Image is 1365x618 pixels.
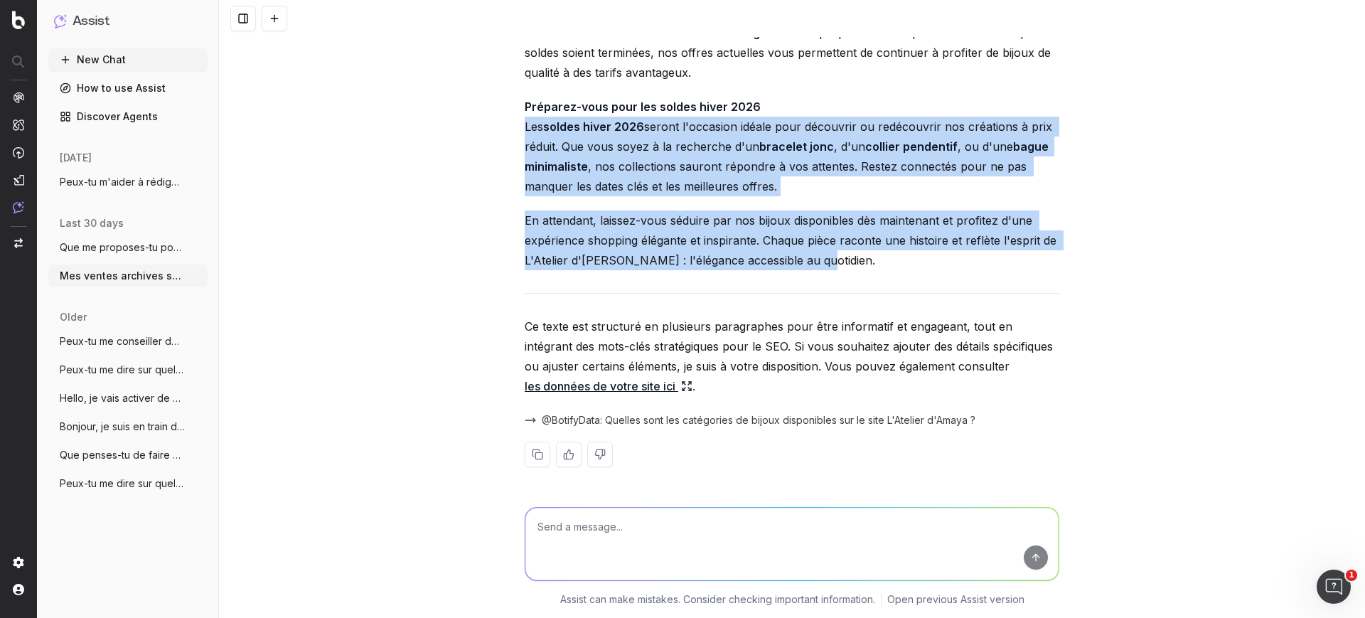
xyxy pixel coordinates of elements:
[525,316,1059,396] p: Ce texte est structuré en plusieurs paragraphes pour être informatif et engageant, tout en intégr...
[14,238,23,248] img: Switch project
[60,420,185,434] span: Bonjour, je suis en train de créer un no
[13,174,24,186] img: Studio
[48,171,208,193] button: Peux-tu m'aider à rédiger un article pou
[13,557,24,568] img: Setting
[48,236,208,259] button: Que me proposes-tu pour améliorer mon ar
[60,175,185,189] span: Peux-tu m'aider à rédiger un article pou
[60,391,185,405] span: Hello, je vais activer de nouveaux produ
[48,472,208,495] button: Peux-tu me dire sur quels mots clés auto
[60,269,185,283] span: Mes ventes archives sont terminées sur m
[525,413,975,427] button: @BotifyData: Quelles sont les catégories de bijoux disponibles sur le site L'Atelier d'Amaya ?
[48,415,208,438] button: Bonjour, je suis en train de créer un no
[525,376,692,396] a: les données de votre site ici
[48,265,208,287] button: Mes ventes archives sont terminées sur m
[48,387,208,410] button: Hello, je vais activer de nouveaux produ
[48,48,208,71] button: New Chat
[60,476,185,491] span: Peux-tu me dire sur quels mots clés auto
[54,14,67,28] img: Assist
[525,97,1059,196] p: Les seront l'occasion idéale pour découvrir ou redécouvrir nos créations à prix réduit. Que vous ...
[48,330,208,353] button: Peux-tu me conseiller des mots-clés sur
[13,119,24,131] img: Intelligence
[13,92,24,103] img: Analytics
[560,592,875,607] p: Assist can make mistakes. Consider checking important information.
[13,146,24,159] img: Activation
[73,11,109,31] h1: Assist
[525,100,761,114] strong: Préparez-vous pour les soldes hiver 2026
[13,201,24,213] img: Assist
[48,444,208,467] button: Que penses-tu de faire un article "Quel
[60,216,124,230] span: last 30 days
[1317,570,1351,604] iframe: Intercom live chat
[542,413,975,427] span: @BotifyData: Quelles sont les catégories de bijoux disponibles sur le site L'Atelier d'Amaya ?
[60,448,185,462] span: Que penses-tu de faire un article "Quel
[60,310,87,324] span: older
[60,334,185,348] span: Peux-tu me conseiller des mots-clés sur
[60,151,92,165] span: [DATE]
[887,592,1024,607] a: Open previous Assist version
[60,363,185,377] span: Peux-tu me dire sur quels mot-clés je do
[48,105,208,128] a: Discover Agents
[865,139,958,154] strong: collier pendentif
[759,139,834,154] strong: bracelet jonc
[48,77,208,100] a: How to use Assist
[525,211,1059,270] p: En attendant, laissez-vous séduire par nos bijoux disponibles dès maintenant et profitez d'une ex...
[1346,570,1357,581] span: 1
[48,358,208,381] button: Peux-tu me dire sur quels mot-clés je do
[54,11,202,31] button: Assist
[60,240,185,255] span: Que me proposes-tu pour améliorer mon ar
[543,119,644,134] strong: soldes hiver 2026
[12,11,25,29] img: Botify logo
[13,584,24,595] img: My account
